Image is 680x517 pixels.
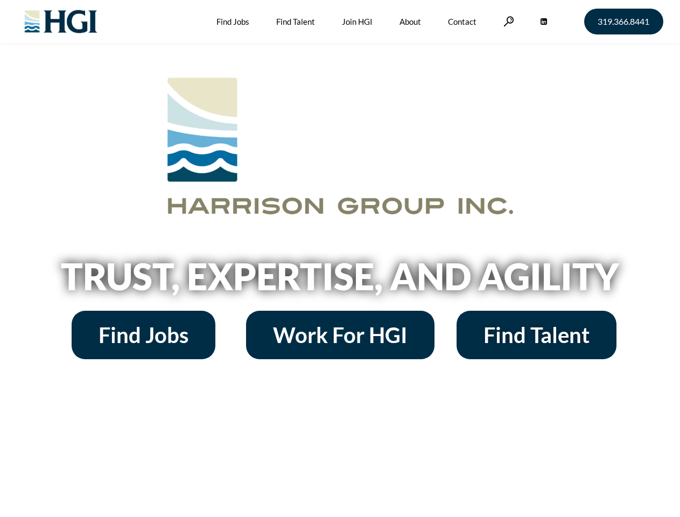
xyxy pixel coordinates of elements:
a: Work For HGI [246,311,434,359]
span: Work For HGI [273,324,408,346]
a: Find Talent [457,311,616,359]
h2: Trust, Expertise, and Agility [33,258,647,295]
span: 319.366.8441 [598,17,649,26]
a: Find Jobs [72,311,215,359]
a: 319.366.8441 [584,9,663,34]
span: Find Jobs [99,324,188,346]
span: Find Talent [483,324,590,346]
a: Search [503,16,514,26]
